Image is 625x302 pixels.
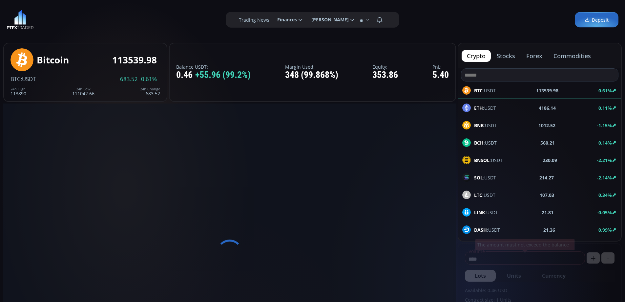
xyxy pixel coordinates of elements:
[120,76,138,82] span: 683.52
[597,157,612,163] b: -2.21%
[474,122,484,128] b: BNB
[72,87,94,91] div: 24h Low
[474,157,490,163] b: BNSOL
[37,55,69,65] div: Bitcoin
[372,64,398,69] label: Equity:
[521,50,548,62] button: forex
[548,50,596,62] button: commodities
[462,50,491,62] button: crypto
[540,192,554,198] b: 107.03
[474,192,495,198] span: :USDT
[474,105,496,111] span: :USDT
[543,226,555,233] b: 21.36
[7,10,34,30] img: LOGO
[112,55,157,65] div: 113539.98
[176,64,251,69] label: Balance USDT:
[273,13,297,26] span: Finances
[543,157,557,164] b: 230.09
[140,87,160,96] div: 683.52
[195,70,251,80] span: +55.96 (99.2%)
[598,105,612,111] b: 0.11%
[575,12,618,28] a: Deposit
[597,209,612,216] b: -0.05%
[474,209,485,216] b: LINK
[474,157,503,164] span: :USDT
[432,64,449,69] label: PnL:
[307,13,349,26] span: [PERSON_NAME]
[140,87,160,91] div: 24h Change
[372,70,398,80] div: 353.86
[585,16,609,23] span: Deposit
[285,64,338,69] label: Margin Used:
[10,87,26,91] div: 24h High
[239,16,269,23] label: Trading News
[598,227,612,233] b: 0.99%
[540,139,555,146] b: 560.21
[285,70,338,80] div: 348 (99.868%)
[72,87,94,96] div: 111042.66
[474,174,496,181] span: :USDT
[21,75,36,83] span: :USDT
[598,140,612,146] b: 0.14%
[538,122,555,129] b: 1012.52
[539,105,556,111] b: 4186.14
[474,174,483,181] b: SOL
[176,70,251,80] div: 0.46
[10,75,21,83] span: BTC
[597,122,612,128] b: -1.15%
[474,209,498,216] span: :USDT
[539,174,554,181] b: 214.27
[432,70,449,80] div: 5.40
[474,139,497,146] span: :USDT
[141,76,157,82] span: 0.61%
[542,209,553,216] b: 21.81
[597,174,612,181] b: -2.14%
[474,105,483,111] b: ETH
[598,192,612,198] b: 0.34%
[474,226,500,233] span: :USDT
[491,50,520,62] button: stocks
[474,122,497,129] span: :USDT
[474,140,484,146] b: BCH
[474,192,482,198] b: LTC
[10,87,26,96] div: 113890
[474,227,487,233] b: DASH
